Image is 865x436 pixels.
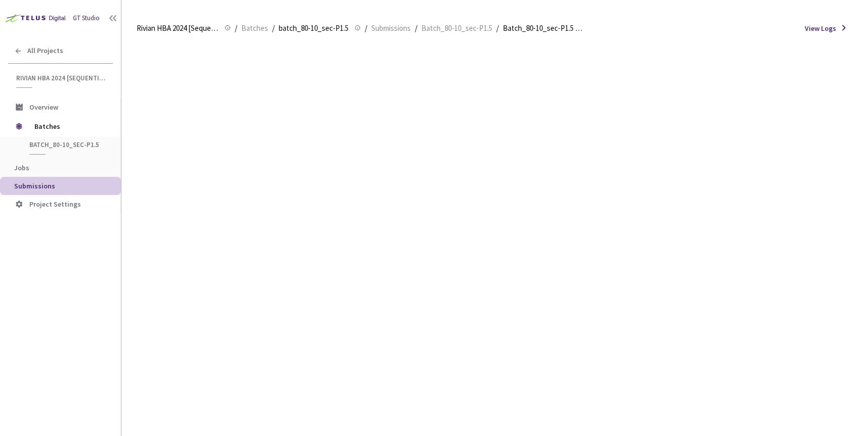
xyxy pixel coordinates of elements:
a: Batches [239,22,270,33]
span: Overview [29,103,58,112]
div: GT Studio [73,13,100,23]
span: Rivian HBA 2024 [Sequential] [137,22,219,34]
li: / [272,22,275,34]
span: Batches [241,22,268,34]
span: Batch_80-10_sec-P1.5 QC - [DATE] [503,22,585,34]
span: All Projects [27,46,63,55]
span: Jobs [14,163,29,172]
span: Submissions [371,22,411,34]
li: / [365,22,367,34]
li: / [235,22,237,34]
span: Submissions [14,181,55,190]
a: Batch_80-10_sec-P1.5 [419,22,494,33]
a: Submissions [369,22,413,33]
li: / [496,22,499,34]
li: / [415,22,417,34]
span: Rivian HBA 2024 [Sequential] [16,74,107,82]
span: Batch_80-10_sec-P1.5 [421,22,492,34]
span: Batches [34,116,104,136]
span: batch_80-10_sec-P1.5 [29,140,104,149]
span: View Logs [805,23,836,34]
span: Project Settings [29,200,81,209]
span: batch_80-10_sec-P1.5 [279,22,349,34]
